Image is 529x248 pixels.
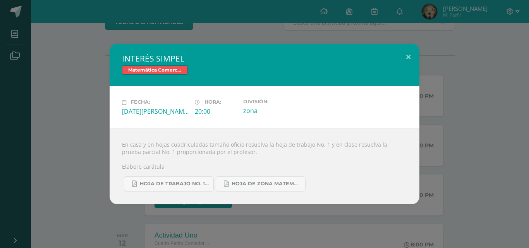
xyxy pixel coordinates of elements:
[216,176,306,192] a: Hoja de zona Matemática Comercial.pdf
[204,99,221,105] span: Hora:
[195,107,237,116] div: 20:00
[124,176,214,192] a: Hoja de trabajo No. 1 Matemática Comercial..pdf
[140,181,210,187] span: Hoja de trabajo No. 1 Matemática Comercial..pdf
[110,128,419,204] div: En casa y en hojas cuadriculadas tamaño oficio resuelva la hoja de trabajo No. 1 y en clase resue...
[131,99,150,105] span: Fecha:
[122,107,189,116] div: [DATE][PERSON_NAME]
[122,53,407,64] h2: INTERÉS SIMPEL
[243,99,310,104] label: División:
[122,65,188,75] span: Matemática Comercial
[397,44,419,70] button: Close (Esc)
[243,106,310,115] div: zona
[232,181,301,187] span: Hoja de zona Matemática Comercial.pdf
